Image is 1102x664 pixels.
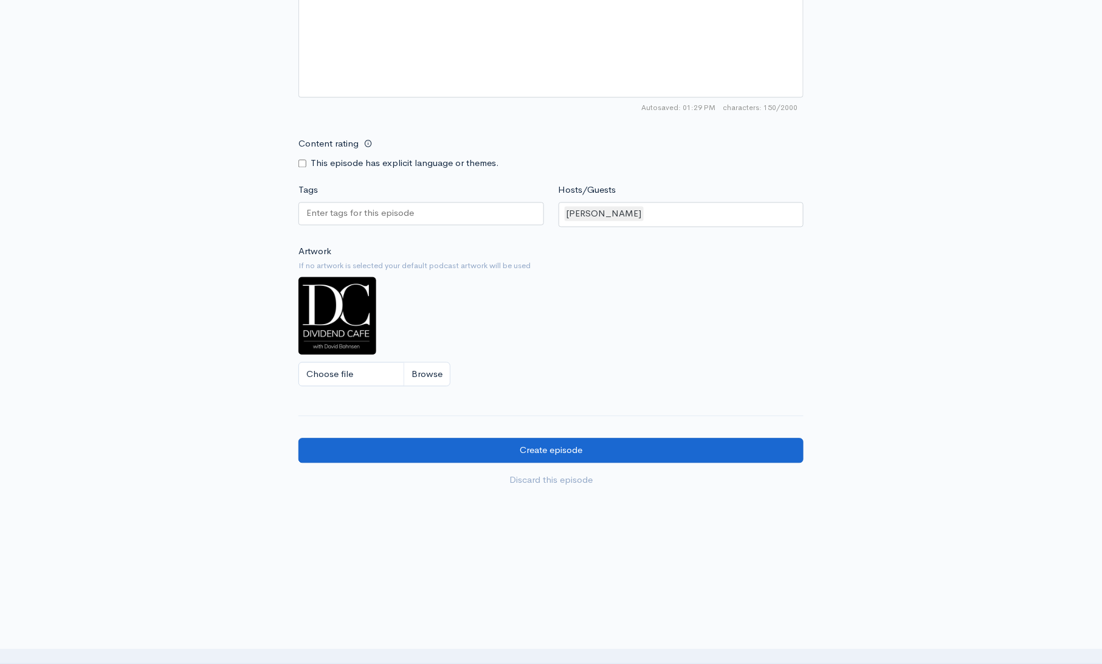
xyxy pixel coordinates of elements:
[298,438,804,463] input: Create episode
[298,245,331,259] label: Artwork
[565,207,644,222] div: [PERSON_NAME]
[723,103,797,114] span: 150/2000
[311,157,499,171] label: This episode has explicit language or themes.
[298,468,804,493] a: Discard this episode
[298,132,359,157] label: Content rating
[298,184,318,198] label: Tags
[298,260,804,272] small: If no artwork is selected your default podcast artwork will be used
[641,103,715,114] span: Autosaved: 01:29 PM
[559,184,616,198] label: Hosts/Guests
[306,207,416,221] input: Enter tags for this episode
